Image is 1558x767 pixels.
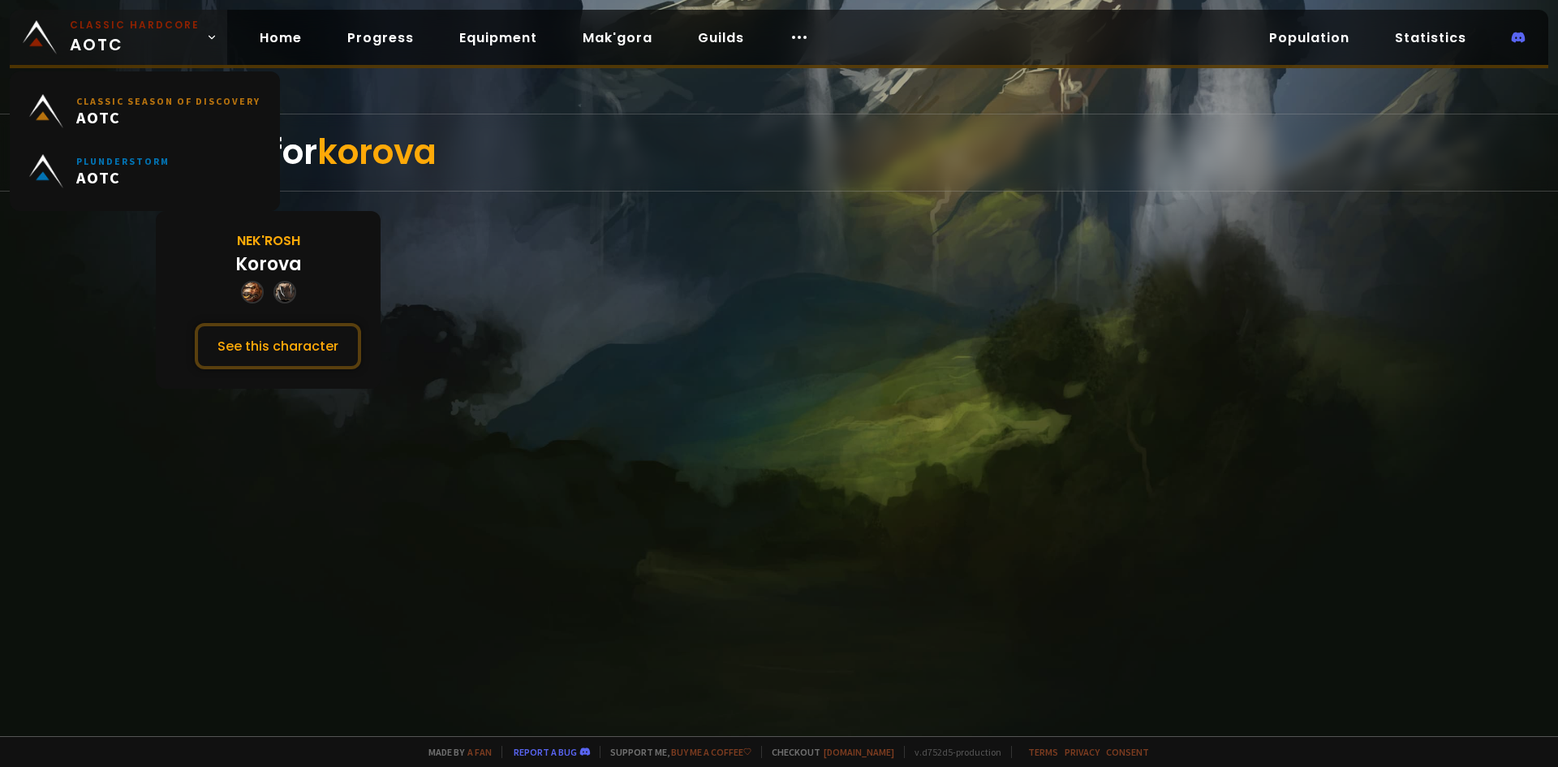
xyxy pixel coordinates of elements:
span: AOTC [70,18,200,57]
span: Support me, [600,746,751,758]
a: Terms [1028,746,1058,758]
a: Classic Season of DiscoveryAOTC [19,81,270,141]
a: Guilds [685,21,757,54]
small: Classic Season of Discovery [76,95,260,107]
div: Korova [235,251,302,278]
a: Population [1256,21,1362,54]
div: Result for [156,114,1402,191]
span: Made by [419,746,492,758]
small: Classic Hardcore [70,18,200,32]
span: v. d752d5 - production [904,746,1001,758]
a: Classic HardcoreAOTC [10,10,227,65]
div: Nek'Rosh [237,231,300,251]
a: Consent [1106,746,1149,758]
a: Progress [334,21,427,54]
a: Privacy [1065,746,1100,758]
a: PlunderstormAOTC [19,141,270,201]
a: Mak'gora [570,21,665,54]
span: AOTC [76,167,170,187]
small: Plunderstorm [76,155,170,167]
span: AOTC [76,107,260,127]
a: Statistics [1382,21,1479,54]
span: Checkout [761,746,894,758]
a: [DOMAIN_NAME] [824,746,894,758]
a: Equipment [446,21,550,54]
a: a fan [467,746,492,758]
a: Report a bug [514,746,577,758]
span: korova [317,128,437,176]
a: Buy me a coffee [671,746,751,758]
a: Home [247,21,315,54]
button: See this character [195,323,361,369]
